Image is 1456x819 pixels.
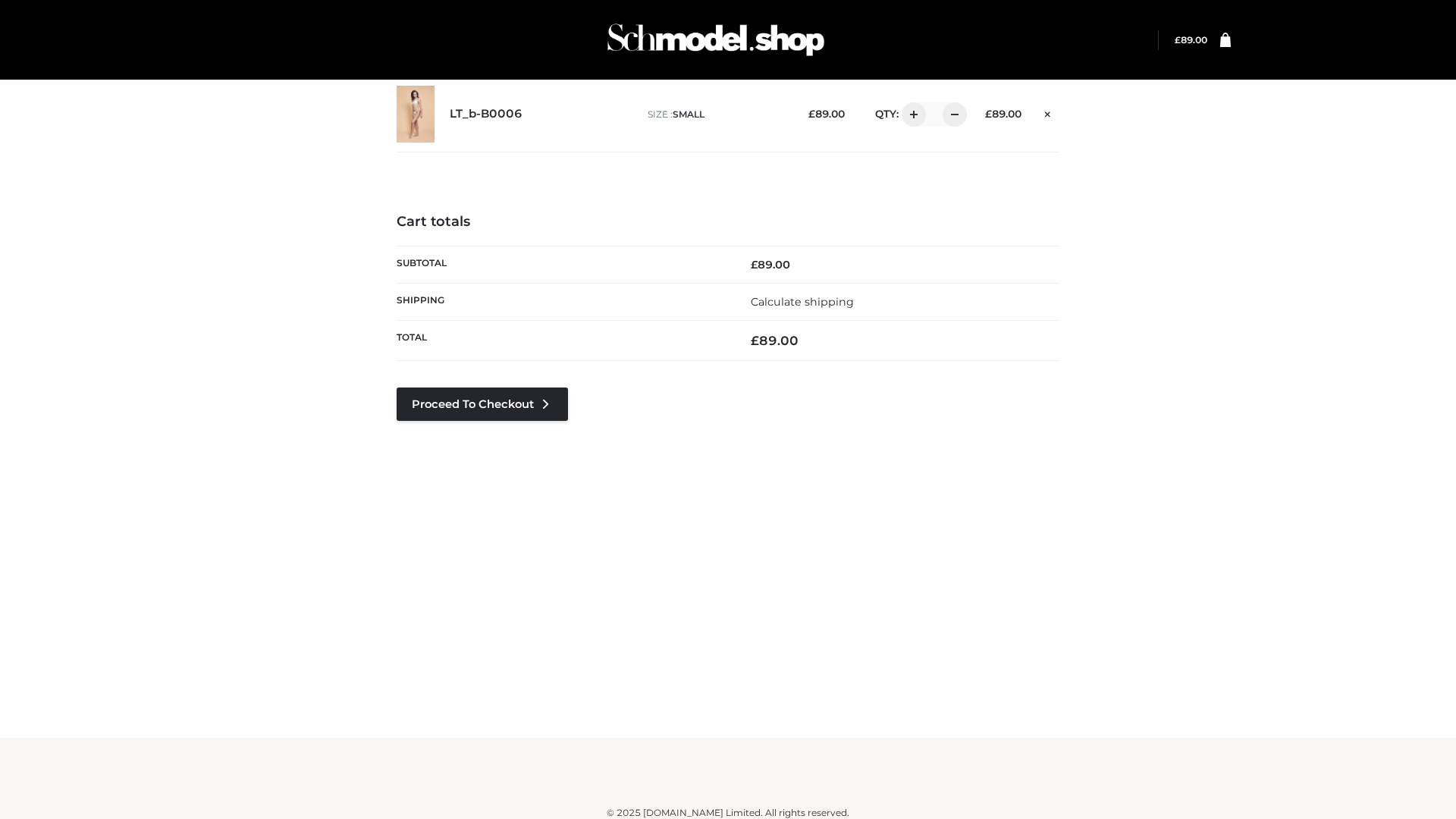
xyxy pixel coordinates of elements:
h4: Cart totals [397,214,1059,231]
a: LT_b-B0006 [450,107,522,121]
a: Calculate shipping [751,295,854,309]
th: Subtotal [397,246,728,283]
th: Total [397,321,728,361]
span: SMALL [673,108,704,120]
img: Schmodel Admin 964 [602,10,830,70]
bdi: 89.00 [808,108,845,120]
span: £ [751,333,759,348]
span: £ [985,108,992,120]
span: £ [808,108,815,120]
div: QTY: [860,102,962,127]
p: size : [648,108,785,121]
th: Shipping [397,283,728,320]
bdi: 89.00 [751,333,799,348]
a: Remove this item [1037,102,1059,122]
span: £ [1175,34,1181,45]
bdi: 89.00 [1175,34,1207,45]
bdi: 89.00 [751,258,790,271]
bdi: 89.00 [985,108,1021,120]
span: £ [751,258,758,271]
a: Proceed to Checkout [397,388,568,421]
a: £89.00 [1175,34,1207,45]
